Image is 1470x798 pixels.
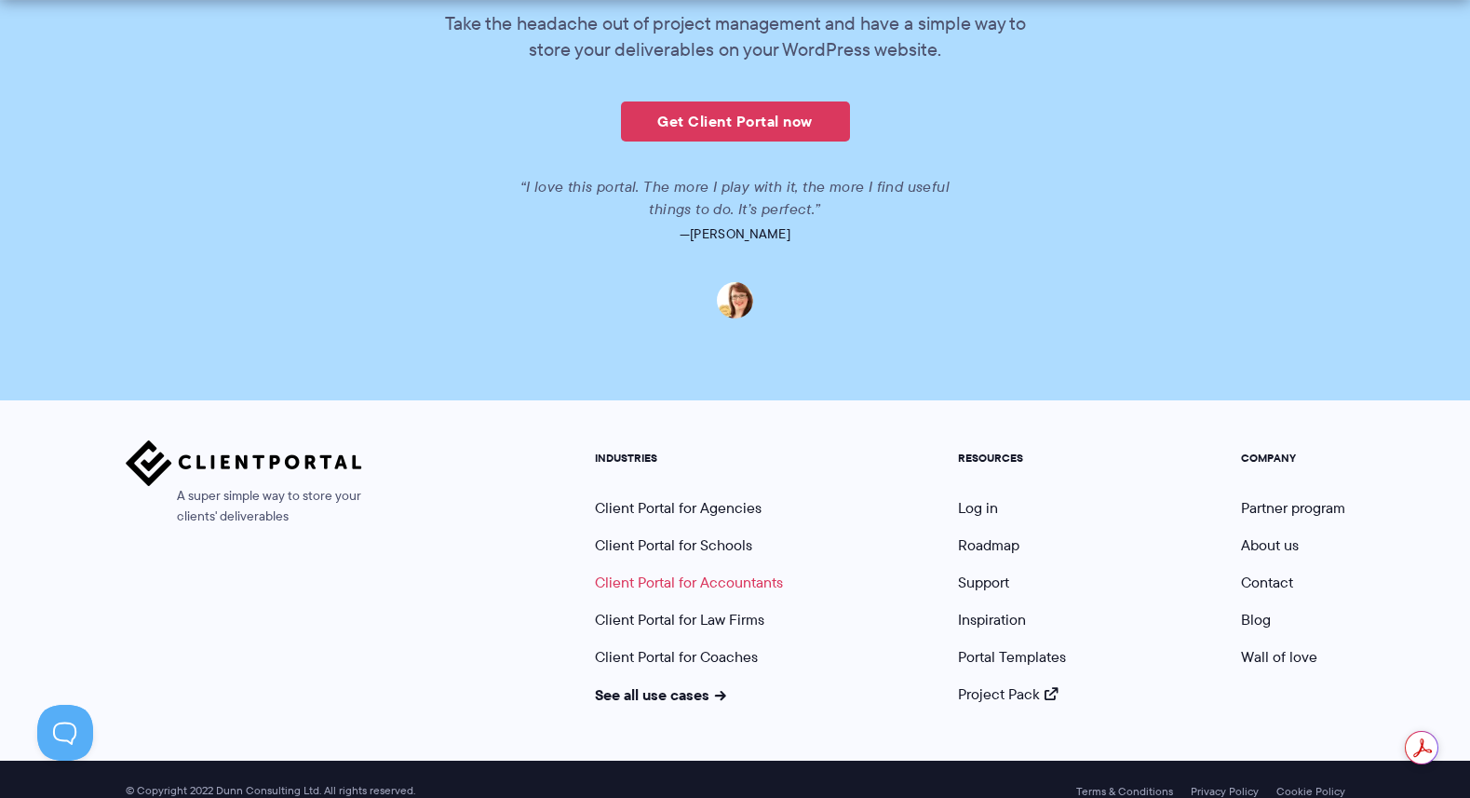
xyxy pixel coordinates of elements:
[1276,785,1345,798] a: Cookie Policy
[958,609,1026,630] a: Inspiration
[498,176,973,221] p: “I love this portal. The more I play with it, the more I find useful things to do. It’s perfect.”
[595,572,783,593] a: Client Portal for Accountants
[37,705,93,761] iframe: Toggle Customer Support
[126,486,362,527] span: A super simple way to store your clients' deliverables
[621,101,850,142] a: Get Client Portal now
[1241,572,1293,593] a: Contact
[595,609,764,630] a: Client Portal for Law Firms
[595,683,727,706] a: See all use cases
[1191,785,1259,798] a: Privacy Policy
[595,497,762,519] a: Client Portal for Agencies
[212,221,1258,247] p: —[PERSON_NAME]
[1241,452,1345,465] h5: COMPANY
[595,452,783,465] h5: INDUSTRIES
[1241,646,1317,668] a: Wall of love
[958,683,1059,705] a: Project Pack
[958,572,1009,593] a: Support
[1241,609,1271,630] a: Blog
[1241,534,1299,556] a: About us
[1241,497,1345,519] a: Partner program
[116,784,425,798] span: © Copyright 2022 Dunn Consulting Ltd. All rights reserved.
[595,646,758,668] a: Client Portal for Coaches
[958,452,1066,465] h5: RESOURCES
[958,497,998,519] a: Log in
[958,534,1019,556] a: Roadmap
[1076,785,1173,798] a: Terms & Conditions
[958,646,1066,668] a: Portal Templates
[595,534,752,556] a: Client Portal for Schools
[433,10,1038,62] p: Take the headache out of project management and have a simple way to store your deliverables on y...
